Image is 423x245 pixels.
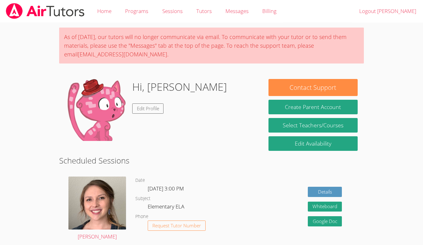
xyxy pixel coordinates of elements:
div: As of [DATE], our tutors will no longer communicate via email. To communicate with your tutor or ... [59,28,364,63]
dt: Phone [135,213,148,221]
a: Edit Availability [268,136,358,151]
button: Contact Support [268,79,358,96]
dt: Subject [135,195,150,203]
button: Request Tutor Number [148,221,206,231]
a: Details [308,187,342,197]
h2: Scheduled Sessions [59,155,364,166]
a: [PERSON_NAME] [68,177,126,241]
button: Create Parent Account [268,100,358,114]
a: Google Doc [308,216,342,226]
dt: Date [135,177,145,184]
img: default.png [65,79,127,141]
a: Select Teachers/Courses [268,118,358,133]
a: Edit Profile [132,103,164,114]
span: Messages [225,7,249,15]
h1: Hi, [PERSON_NAME] [132,79,227,95]
dd: Elementary ELA [148,202,185,213]
img: airtutors_banner-c4298cdbf04f3fff15de1276eac7730deb9818008684d7c2e4769d2f7ddbe033.png [5,3,85,19]
span: [DATE] 3:00 PM [148,185,184,192]
button: Whiteboard [308,202,342,212]
span: Request Tutor Number [152,223,201,228]
img: avatar.png [68,177,126,230]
